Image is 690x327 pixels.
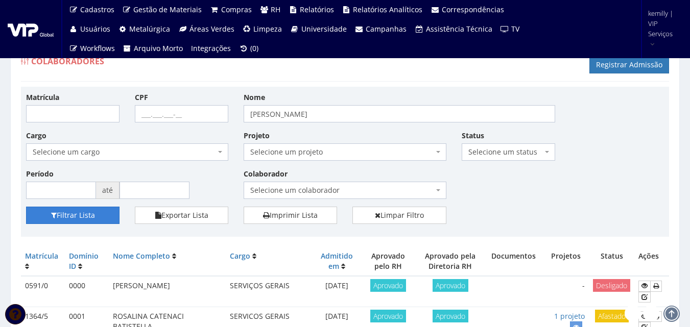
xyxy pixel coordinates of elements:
[65,39,119,58] a: Workflows
[135,105,228,122] input: ___.___.___-__
[109,276,226,307] td: [PERSON_NAME]
[244,169,288,179] label: Colaborador
[187,39,235,58] a: Integrações
[462,131,484,141] label: Status
[135,207,228,224] button: Exportar Lista
[244,182,446,199] span: Selecione um colaborador
[114,19,175,39] a: Metalúrgica
[468,147,542,157] span: Selecione um status
[416,247,485,276] th: Aprovado pela Diretoria RH
[65,276,109,307] td: 0000
[485,247,542,276] th: Documentos
[80,43,115,53] span: Workflows
[25,251,58,261] a: Matrícula
[26,92,59,103] label: Matrícula
[253,24,282,34] span: Limpeza
[33,147,216,157] span: Selecione um cargo
[313,276,361,307] td: [DATE]
[370,310,406,322] span: Aprovado
[542,247,589,276] th: Projetos
[595,310,629,322] span: Afastado
[353,5,422,14] span: Relatórios Analíticos
[96,182,120,199] span: até
[361,247,416,276] th: Aprovado pelo RH
[648,8,677,39] span: kemilly | VIP Serviços
[250,147,433,157] span: Selecione um projeto
[370,279,406,292] span: Aprovado
[634,247,669,276] th: Ações
[235,39,263,58] a: (0)
[351,19,411,39] a: Campanhas
[511,24,519,34] span: TV
[174,19,239,39] a: Áreas Verdes
[542,276,589,307] td: -
[250,43,258,53] span: (0)
[244,92,265,103] label: Nome
[134,43,183,53] span: Arquivo Morto
[554,311,585,321] a: 1 projeto
[433,279,468,292] span: Aprovado
[135,92,148,103] label: CPF
[26,131,46,141] label: Cargo
[433,310,468,322] span: Aprovado
[129,24,170,34] span: Metalúrgica
[321,251,353,271] a: Admitido em
[300,5,334,14] span: Relatórios
[8,21,54,37] img: logo
[21,276,65,307] td: 0591/0
[286,19,351,39] a: Universidade
[593,279,630,292] span: Desligado
[411,19,496,39] a: Assistência Técnica
[26,143,228,161] span: Selecione um cargo
[496,19,524,39] a: TV
[301,24,347,34] span: Universidade
[221,5,252,14] span: Compras
[113,251,170,261] a: Nome Completo
[250,185,433,195] span: Selecione um colaborador
[244,143,446,161] span: Selecione um projeto
[69,251,99,271] a: Domínio ID
[239,19,287,39] a: Limpeza
[589,247,634,276] th: Status
[352,207,446,224] a: Limpar Filtro
[462,143,555,161] span: Selecione um status
[244,207,337,224] a: Imprimir Lista
[133,5,202,14] span: Gestão de Materiais
[426,24,492,34] span: Assistência Técnica
[442,5,504,14] span: Correspondências
[366,24,407,34] span: Campanhas
[26,169,54,179] label: Período
[31,56,104,67] span: Colaboradores
[226,276,313,307] td: SERVIÇOS GERAIS
[271,5,280,14] span: RH
[65,19,114,39] a: Usuários
[26,207,120,224] button: Filtrar Lista
[244,131,270,141] label: Projeto
[80,5,114,14] span: Cadastros
[80,24,110,34] span: Usuários
[230,251,250,261] a: Cargo
[189,24,234,34] span: Áreas Verdes
[119,39,187,58] a: Arquivo Morto
[589,56,669,73] a: Registrar Admissão
[191,43,231,53] span: Integrações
